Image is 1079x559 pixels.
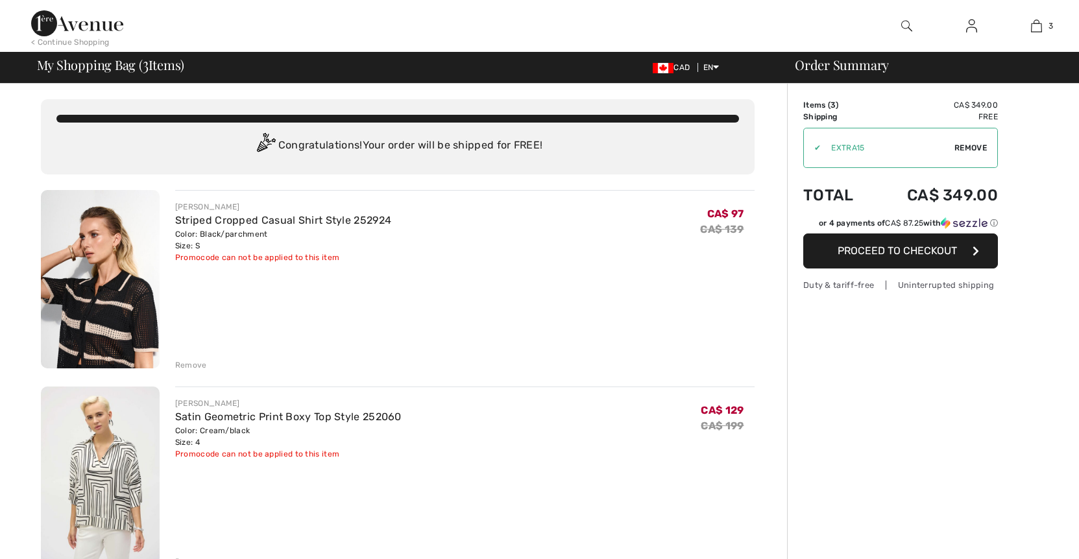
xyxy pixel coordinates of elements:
div: Congratulations! Your order will be shipped for FREE! [56,133,739,159]
s: CA$ 199 [701,420,744,432]
td: Total [803,173,873,217]
span: EN [703,63,720,72]
div: [PERSON_NAME] [175,398,402,409]
td: Free [873,111,998,123]
span: CA$ 87.25 [885,219,923,228]
div: Color: Black/parchment Size: S [175,228,391,252]
img: 1ère Avenue [31,10,123,36]
span: Proceed to Checkout [838,244,957,257]
img: search the website [901,18,912,34]
span: CA$ 129 [701,404,744,416]
div: Duty & tariff-free | Uninterrupted shipping [803,279,998,291]
img: My Bag [1031,18,1042,34]
img: Striped Cropped Casual Shirt Style 252924 [41,190,160,368]
div: Order Summary [779,58,1071,71]
div: [PERSON_NAME] [175,201,391,213]
img: Sezzle [941,217,988,229]
span: 3 [830,101,836,110]
div: Promocode can not be applied to this item [175,448,402,460]
div: or 4 payments ofCA$ 87.25withSezzle Click to learn more about Sezzle [803,217,998,233]
div: ✔ [804,142,821,154]
span: CAD [653,63,695,72]
span: Remove [954,142,987,154]
div: < Continue Shopping [31,36,110,48]
div: Remove [175,359,207,371]
a: Sign In [956,18,988,34]
span: 3 [143,55,149,72]
span: 3 [1049,20,1053,32]
img: Congratulation2.svg [252,133,278,159]
img: Canadian Dollar [653,63,673,73]
div: Promocode can not be applied to this item [175,252,391,263]
td: Shipping [803,111,873,123]
img: My Info [966,18,977,34]
s: CA$ 139 [700,223,744,235]
a: Satin Geometric Print Boxy Top Style 252060 [175,410,402,423]
input: Promo code [821,128,954,167]
td: Items ( ) [803,99,873,111]
button: Proceed to Checkout [803,233,998,268]
div: or 4 payments of with [819,217,998,229]
a: 3 [1004,18,1068,34]
td: CA$ 349.00 [873,99,998,111]
span: CA$ 97 [707,208,744,220]
a: Striped Cropped Casual Shirt Style 252924 [175,214,391,226]
td: CA$ 349.00 [873,173,998,217]
div: Color: Cream/black Size: 4 [175,425,402,448]
span: My Shopping Bag ( Items) [37,58,185,71]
